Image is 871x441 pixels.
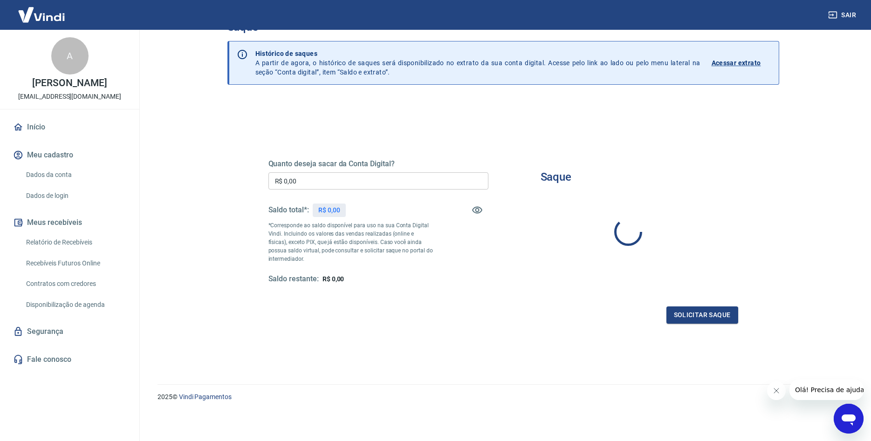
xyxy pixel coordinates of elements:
a: Recebíveis Futuros Online [22,254,128,273]
h5: Saldo restante: [268,274,319,284]
button: Meu cadastro [11,145,128,165]
a: Acessar extrato [712,49,771,77]
a: Início [11,117,128,137]
p: [PERSON_NAME] [32,78,107,88]
iframe: Fechar mensagem [767,381,786,400]
iframe: Botão para abrir a janela de mensagens [834,404,864,434]
h3: Saque [541,170,572,183]
a: Dados da conta [22,165,128,184]
p: Acessar extrato [712,58,761,68]
button: Solicitar saque [666,306,738,324]
a: Segurança [11,321,128,342]
a: Contratos com credores [22,274,128,293]
a: Dados de login [22,186,128,205]
iframe: Mensagem da empresa [789,380,864,400]
p: A partir de agora, o histórico de saques será disponibilizado no extrato da sua conta digital. Ac... [255,49,700,77]
a: Vindi Pagamentos [179,393,232,400]
div: A [51,37,89,75]
p: 2025 © [158,392,849,402]
h5: Saldo total*: [268,205,309,215]
button: Sair [826,7,860,24]
span: R$ 0,00 [322,275,344,283]
p: R$ 0,00 [318,205,340,215]
a: Fale conosco [11,349,128,370]
p: *Corresponde ao saldo disponível para uso na sua Conta Digital Vindi. Incluindo os valores das ve... [268,221,433,263]
h5: Quanto deseja sacar da Conta Digital? [268,159,488,169]
a: Relatório de Recebíveis [22,233,128,252]
p: Histórico de saques [255,49,700,58]
img: Vindi [11,0,72,29]
span: Olá! Precisa de ajuda? [6,7,78,14]
a: Disponibilização de agenda [22,295,128,314]
button: Meus recebíveis [11,212,128,233]
p: [EMAIL_ADDRESS][DOMAIN_NAME] [18,92,121,102]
